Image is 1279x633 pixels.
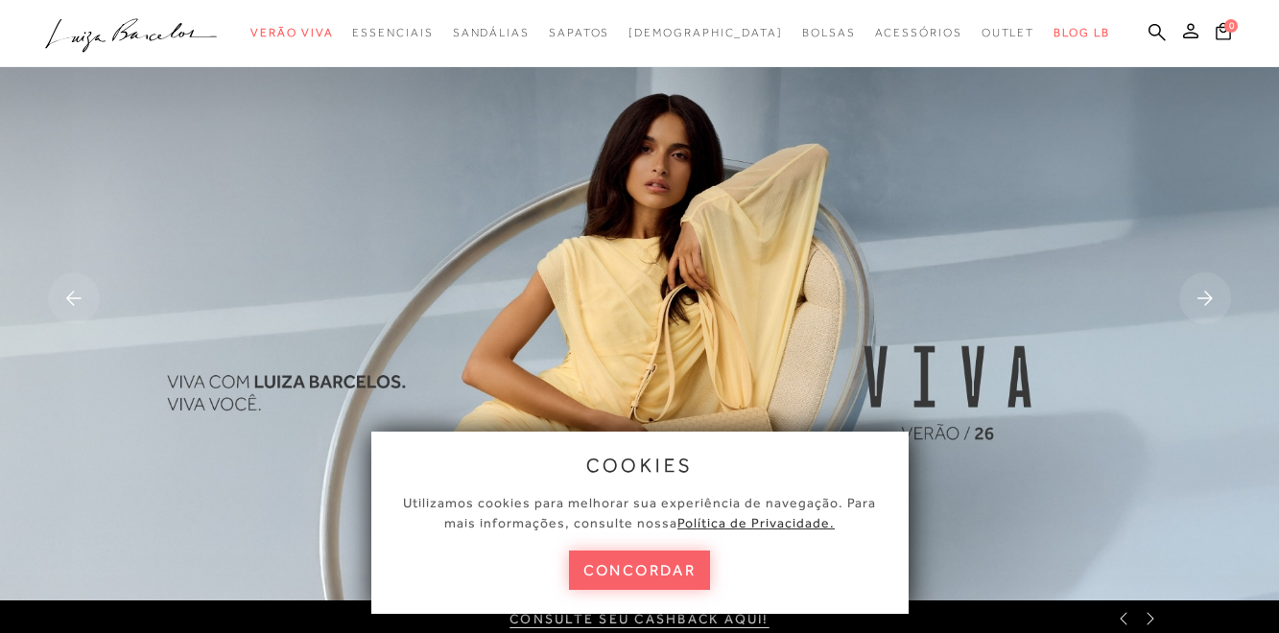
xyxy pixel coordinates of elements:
[875,15,962,51] a: noSubCategoriesText
[250,26,333,39] span: Verão Viva
[982,15,1035,51] a: noSubCategoriesText
[586,455,694,476] span: cookies
[250,15,333,51] a: noSubCategoriesText
[549,26,609,39] span: Sapatos
[352,15,433,51] a: noSubCategoriesText
[569,551,711,590] button: concordar
[1224,19,1238,33] span: 0
[352,26,433,39] span: Essenciais
[982,26,1035,39] span: Outlet
[875,26,962,39] span: Acessórios
[628,26,783,39] span: [DEMOGRAPHIC_DATA]
[677,515,835,530] a: Política de Privacidade.
[453,26,530,39] span: Sandálias
[453,15,530,51] a: noSubCategoriesText
[1054,15,1109,51] a: BLOG LB
[549,15,609,51] a: noSubCategoriesText
[802,15,856,51] a: noSubCategoriesText
[628,15,783,51] a: noSubCategoriesText
[403,495,876,530] span: Utilizamos cookies para melhorar sua experiência de navegação. Para mais informações, consulte nossa
[802,26,856,39] span: Bolsas
[1054,26,1109,39] span: BLOG LB
[1210,21,1237,47] button: 0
